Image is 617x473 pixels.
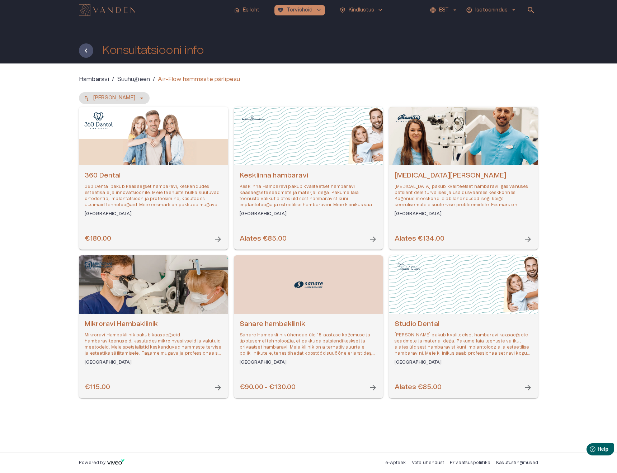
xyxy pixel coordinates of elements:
img: Studio Dental logo [394,261,423,272]
a: Hambaravi [79,75,109,84]
a: Open selected supplier available booking dates [79,255,228,398]
button: EST [429,5,459,15]
a: Open selected supplier available booking dates [234,107,383,250]
button: open search modal [524,3,538,17]
img: Maxilla Hambakliinik logo [394,112,423,124]
h6: Mikroravi Hambakliinik [85,320,222,329]
h6: €180.00 [85,234,111,244]
span: search [527,6,535,14]
button: Tagasi [79,43,93,58]
p: EST [439,6,449,14]
h6: Sanare hambakliinik [240,320,377,329]
p: / [112,75,114,84]
h6: [GEOGRAPHIC_DATA] [395,359,532,365]
p: [MEDICAL_DATA] pakub kvaliteetset hambaravi igas vanuses patsientidele turvalises ja usaldusväärs... [395,184,532,208]
span: keyboard_arrow_down [377,7,383,13]
p: 360 Dental pakub kaasaegset hambaravi, keskendudes esteetikale ja innovatsioonile. Meie teenuste ... [85,184,222,208]
a: Navigate to homepage [79,5,228,15]
p: Tervishoid [287,6,313,14]
h6: €115.00 [85,383,110,392]
a: Open selected supplier available booking dates [389,255,538,398]
span: arrow_forward [214,383,222,392]
h6: [MEDICAL_DATA][PERSON_NAME] [395,171,532,181]
h6: Studio Dental [395,320,532,329]
p: Kesklinna Hambaravi pakub kvaliteetset hambaravi kaasaegsete seadmete ja materjalidega. Pakume la... [240,184,377,208]
a: Open selected supplier available booking dates [389,107,538,250]
img: Sanare hambakliinik logo [294,279,323,290]
a: Privaatsuspoliitika [450,460,490,465]
p: [PERSON_NAME] [93,94,135,102]
h6: 360 Dental [85,171,222,181]
span: arrow_forward [524,383,532,392]
p: / [153,75,155,84]
h6: [GEOGRAPHIC_DATA] [85,211,222,217]
h6: Alates €134.00 [395,234,444,244]
p: Powered by [79,460,105,466]
p: Mikroravi Hambakliinik pakub kaasaegseid hambaraviteenuseid, kasutades mikroinvasiivseid ja valut... [85,332,222,357]
a: Kasutustingimused [496,460,538,465]
a: Open selected supplier available booking dates [234,255,383,398]
p: Sanare Hambakliinik ühendab üle 15-aastase kogemuse ja tipptasemel tehnoloogia, et pakkuda patsie... [240,332,377,357]
span: keyboard_arrow_down [316,7,322,13]
span: arrow_forward [369,383,377,392]
p: Iseteenindus [475,6,508,14]
iframe: Help widget launcher [561,440,617,460]
h6: [GEOGRAPHIC_DATA] [240,359,377,365]
span: arrow_drop_down [510,7,517,13]
span: ecg_heart [277,7,284,13]
span: arrow_forward [369,235,377,243]
h6: €90.00 - €130.00 [240,383,296,392]
button: [PERSON_NAME] [79,92,150,104]
p: Air-Flow hammaste pärlipesu [158,75,240,84]
p: [PERSON_NAME] pakub kvaliteetset hambaravi kaasaegsete seadmete ja materjalidega. Pakume laia tee... [395,332,532,357]
p: Esileht [243,6,259,14]
a: Open selected supplier available booking dates [79,107,228,250]
button: health_and_safetyKindlustuskeyboard_arrow_down [336,5,387,15]
img: Vanden logo [79,4,135,16]
span: arrow_forward [524,235,532,243]
p: Võta ühendust [412,460,444,466]
h6: Alates €85.00 [240,234,287,244]
h6: [GEOGRAPHIC_DATA] [395,211,532,217]
img: Mikroravi Hambakliinik logo [84,261,113,270]
span: home [234,7,240,13]
span: health_and_safety [339,7,346,13]
img: Kesklinna hambaravi logo [239,112,268,124]
a: Suuhügieen [117,75,150,84]
button: Iseteenindusarrow_drop_down [465,5,518,15]
h6: Kesklinna hambaravi [240,171,377,181]
button: homeEsileht [231,5,263,15]
h6: [GEOGRAPHIC_DATA] [240,211,377,217]
a: e-Apteek [385,460,406,465]
p: Kindlustus [349,6,375,14]
h6: [GEOGRAPHIC_DATA] [85,359,222,365]
img: 360 Dental logo [84,112,113,129]
span: arrow_forward [214,235,222,243]
h6: Alates €85.00 [395,383,442,392]
button: ecg_heartTervishoidkeyboard_arrow_down [274,5,325,15]
h1: Konsultatsiooni info [102,44,204,57]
